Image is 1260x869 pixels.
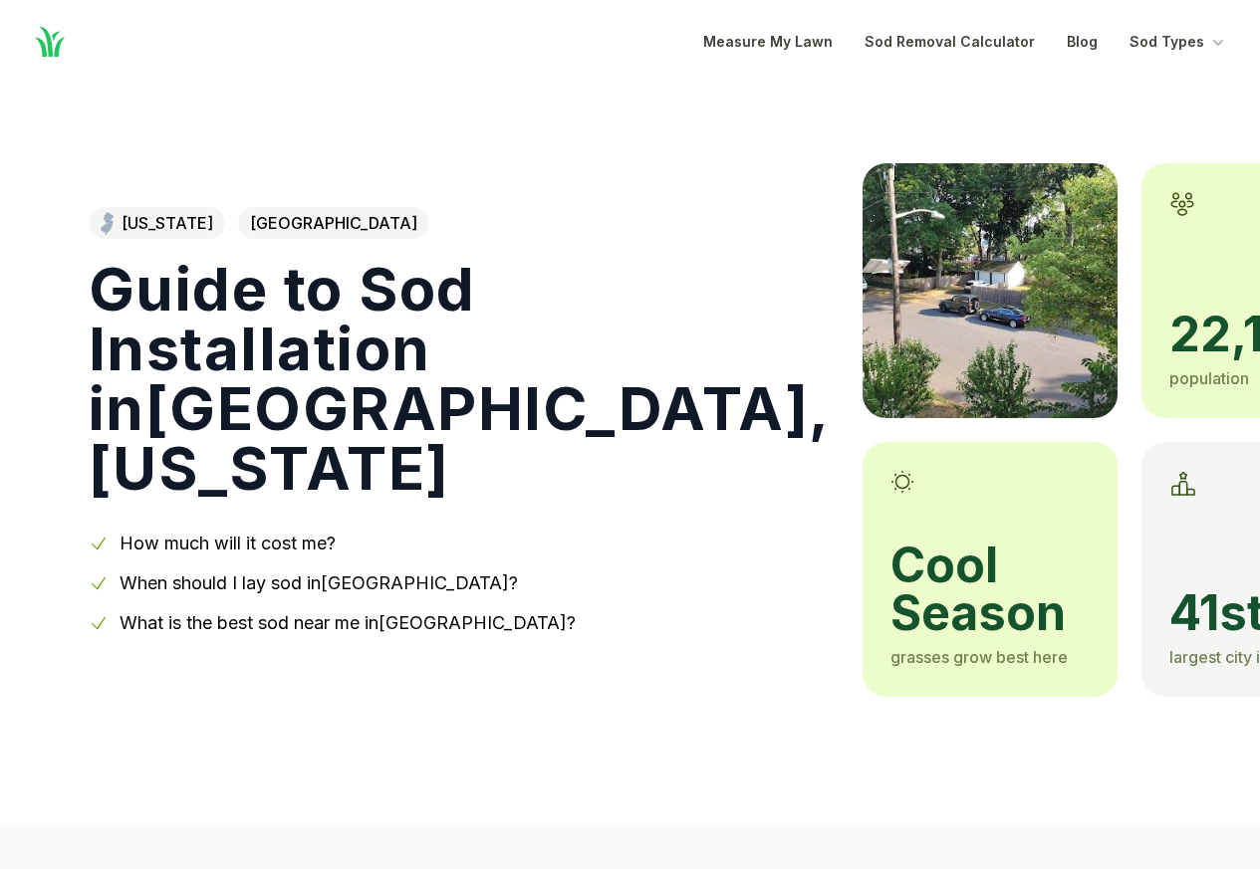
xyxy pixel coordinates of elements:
span: grasses grow best here [890,647,1068,667]
span: [GEOGRAPHIC_DATA] [238,207,429,239]
a: What is the best sod near me in[GEOGRAPHIC_DATA]? [120,612,576,633]
img: A picture of North Plainfield [863,163,1118,418]
a: Measure My Lawn [703,30,833,54]
span: cool season [890,542,1090,637]
a: How much will it cost me? [120,533,336,553]
img: New Jersey state outline [101,211,114,236]
button: Sod Types [1130,30,1228,54]
a: Blog [1067,30,1098,54]
a: [US_STATE] [89,207,225,239]
span: population [1169,368,1249,388]
a: When should I lay sod in[GEOGRAPHIC_DATA]? [120,572,518,593]
h1: Guide to Sod Installation in [GEOGRAPHIC_DATA] , [US_STATE] [89,259,831,498]
a: Sod Removal Calculator [865,30,1035,54]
